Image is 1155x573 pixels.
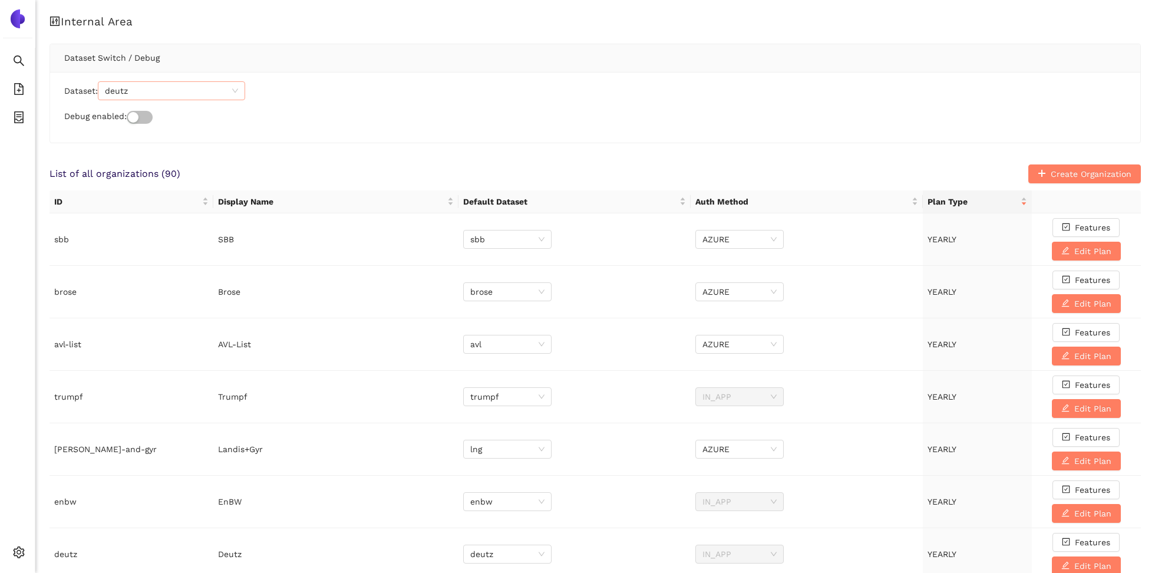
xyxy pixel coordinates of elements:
td: brose [49,266,213,318]
span: AZURE [702,283,777,301]
td: avl-list [49,318,213,371]
th: this column's title is Auth Method,this column is sortable [691,190,923,213]
span: IN_APP [702,493,777,511]
span: brose [470,283,544,301]
span: ID [54,195,200,208]
span: edit [1061,351,1070,361]
button: check-squareFeatures [1052,271,1120,289]
td: Trumpf [213,371,459,423]
span: Auth Method [695,195,909,208]
span: Edit Plan [1074,350,1111,363]
div: Dataset Switch / Debug [64,44,1126,71]
span: edit [1061,299,1070,308]
td: Landis+Gyr [213,423,459,476]
span: check-square [1062,328,1070,337]
button: plusCreate Organization [1028,164,1141,183]
span: check-square [1062,223,1070,232]
span: Edit Plan [1074,507,1111,520]
span: Plan Type [928,195,1018,208]
span: deutz [105,82,238,100]
td: enbw [49,476,213,528]
span: AZURE [702,335,777,353]
span: trumpf [470,388,544,406]
span: Edit Plan [1074,455,1111,467]
td: EnBW [213,476,459,528]
span: lng [470,440,544,458]
span: container [13,107,25,131]
button: check-squareFeatures [1052,480,1120,499]
span: check-square [1062,433,1070,442]
button: editEdit Plan [1052,242,1121,261]
span: control [49,16,61,27]
span: Features [1075,326,1110,339]
div: Debug enabled: [64,110,1126,124]
button: check-squareFeatures [1052,218,1120,237]
td: sbb [49,213,213,266]
span: check-square [1062,485,1070,495]
span: Edit Plan [1074,559,1111,572]
td: [PERSON_NAME]-and-gyr [49,423,213,476]
td: YEARLY [923,318,1032,371]
button: editEdit Plan [1052,399,1121,418]
td: YEARLY [923,476,1032,528]
span: Features [1075,536,1110,549]
span: edit [1061,246,1070,256]
span: check-square [1062,275,1070,285]
span: setting [13,542,25,566]
td: YEARLY [923,423,1032,476]
span: IN_APP [702,388,777,406]
span: Features [1075,378,1110,391]
span: sbb [470,230,544,248]
span: Default Dataset [463,195,677,208]
span: edit [1061,561,1070,571]
span: Edit Plan [1074,402,1111,415]
th: this column's title is Display Name,this column is sortable [213,190,459,213]
th: this column's title is ID,this column is sortable [49,190,213,213]
button: editEdit Plan [1052,504,1121,523]
span: IN_APP [702,545,777,563]
td: trumpf [49,371,213,423]
button: check-squareFeatures [1052,323,1120,342]
span: Display Name [218,195,445,208]
span: Features [1075,483,1110,496]
span: check-square [1062,380,1070,390]
span: AZURE [702,230,777,248]
span: file-add [13,79,25,103]
span: plus [1038,169,1046,179]
button: check-squareFeatures [1052,428,1120,447]
button: editEdit Plan [1052,452,1121,470]
td: Brose [213,266,459,318]
span: Features [1075,221,1110,234]
span: enbw [470,493,544,511]
button: editEdit Plan [1052,294,1121,313]
span: avl [470,335,544,353]
span: Features [1075,274,1110,286]
button: editEdit Plan [1052,347,1121,365]
span: Create Organization [1051,167,1131,180]
span: search [13,51,25,74]
button: check-squareFeatures [1052,533,1120,552]
span: deutz [470,545,544,563]
td: YEARLY [923,213,1032,266]
h1: Internal Area [49,14,1141,29]
span: Edit Plan [1074,297,1111,310]
th: this column's title is Default Dataset,this column is sortable [458,190,691,213]
span: Edit Plan [1074,245,1111,258]
div: Dataset: [64,81,1126,100]
span: AZURE [702,440,777,458]
td: AVL-List [213,318,459,371]
span: check-square [1062,538,1070,547]
img: Logo [8,9,27,28]
span: Features [1075,431,1110,444]
button: check-squareFeatures [1052,376,1120,394]
span: edit [1061,404,1070,413]
span: edit [1061,509,1070,518]
td: SBB [213,213,459,266]
td: YEARLY [923,266,1032,318]
span: edit [1061,456,1070,466]
span: List of all organizations ( 90 ) [49,167,180,180]
td: YEARLY [923,371,1032,423]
